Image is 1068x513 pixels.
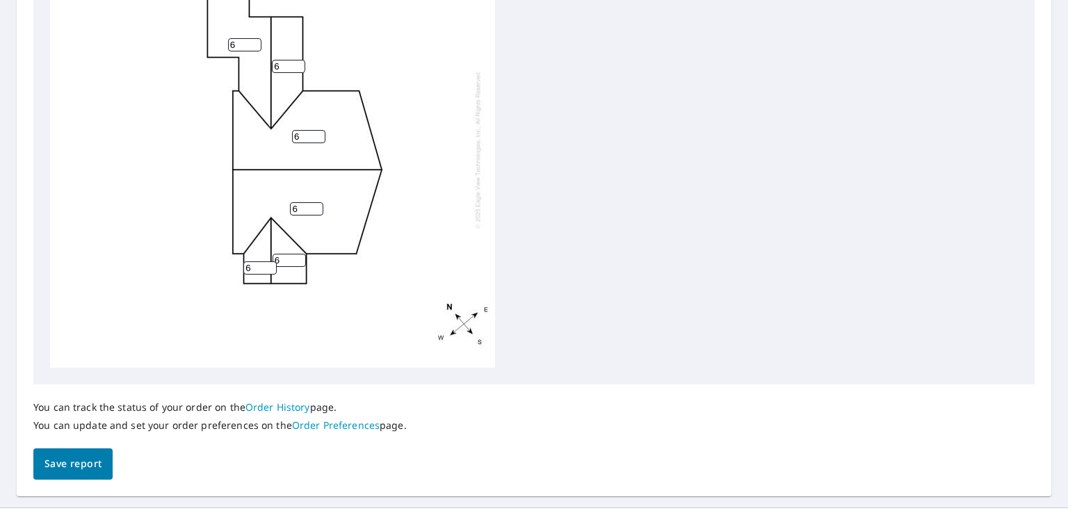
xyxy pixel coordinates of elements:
[33,401,407,414] p: You can track the status of your order on the page.
[44,455,102,473] span: Save report
[245,400,310,414] a: Order History
[33,448,113,480] button: Save report
[292,418,380,432] a: Order Preferences
[33,419,407,432] p: You can update and set your order preferences on the page.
